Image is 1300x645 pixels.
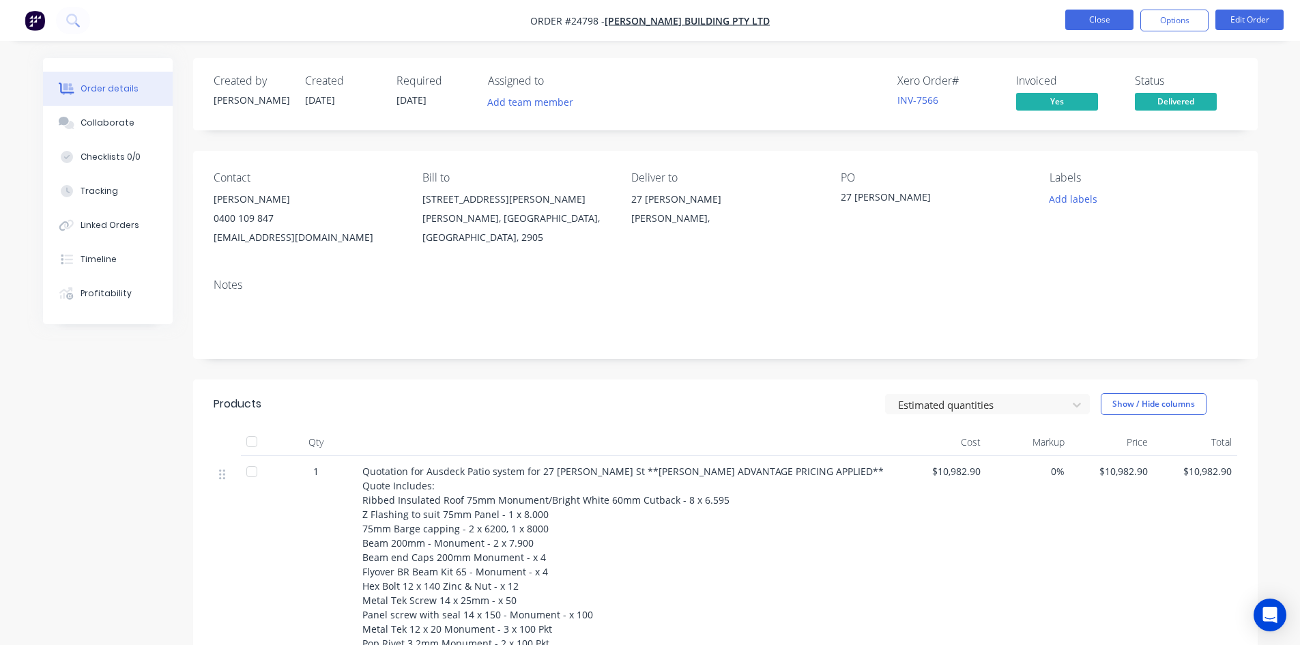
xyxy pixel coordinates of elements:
[1135,74,1237,87] div: Status
[1101,393,1207,415] button: Show / Hide columns
[986,429,1070,456] div: Markup
[81,253,117,266] div: Timeline
[214,171,401,184] div: Contact
[1075,464,1149,478] span: $10,982.90
[903,429,987,456] div: Cost
[631,190,818,209] div: 27 [PERSON_NAME]
[1254,599,1286,631] div: Open Intercom Messenger
[530,14,605,27] span: Order #24798 -
[43,106,173,140] button: Collaborate
[214,74,289,87] div: Created by
[841,190,1011,209] div: 27 [PERSON_NAME]
[396,94,427,106] span: [DATE]
[305,94,335,106] span: [DATE]
[897,94,938,106] a: INV-7566
[480,93,580,111] button: Add team member
[1135,93,1217,113] button: Delivered
[1153,429,1237,456] div: Total
[488,74,624,87] div: Assigned to
[1215,10,1284,30] button: Edit Order
[1140,10,1209,31] button: Options
[305,74,380,87] div: Created
[43,242,173,276] button: Timeline
[1135,93,1217,110] span: Delivered
[841,171,1028,184] div: PO
[422,209,609,247] div: [PERSON_NAME], [GEOGRAPHIC_DATA], [GEOGRAPHIC_DATA], 2905
[1016,74,1118,87] div: Invoiced
[1065,10,1133,30] button: Close
[422,171,609,184] div: Bill to
[214,278,1237,291] div: Notes
[1050,171,1237,184] div: Labels
[214,396,261,412] div: Products
[605,14,770,27] a: [PERSON_NAME] BUILDING PTY LTD
[631,190,818,233] div: 27 [PERSON_NAME][PERSON_NAME],
[631,171,818,184] div: Deliver to
[43,208,173,242] button: Linked Orders
[214,190,401,247] div: [PERSON_NAME]0400 109 847[EMAIL_ADDRESS][DOMAIN_NAME]
[81,117,134,129] div: Collaborate
[214,93,289,107] div: [PERSON_NAME]
[81,287,132,300] div: Profitability
[1016,93,1098,110] span: Yes
[81,83,139,95] div: Order details
[396,74,472,87] div: Required
[43,174,173,208] button: Tracking
[214,190,401,209] div: [PERSON_NAME]
[43,276,173,311] button: Profitability
[43,72,173,106] button: Order details
[422,190,609,209] div: [STREET_ADDRESS][PERSON_NAME]
[214,209,401,228] div: 0400 109 847
[908,464,981,478] span: $10,982.90
[275,429,357,456] div: Qty
[1070,429,1154,456] div: Price
[81,219,139,231] div: Linked Orders
[488,93,581,111] button: Add team member
[25,10,45,31] img: Factory
[897,74,1000,87] div: Xero Order #
[1042,190,1105,208] button: Add labels
[214,228,401,247] div: [EMAIL_ADDRESS][DOMAIN_NAME]
[81,185,118,197] div: Tracking
[422,190,609,247] div: [STREET_ADDRESS][PERSON_NAME][PERSON_NAME], [GEOGRAPHIC_DATA], [GEOGRAPHIC_DATA], 2905
[81,151,141,163] div: Checklists 0/0
[313,464,319,478] span: 1
[631,209,818,228] div: [PERSON_NAME],
[43,140,173,174] button: Checklists 0/0
[992,464,1065,478] span: 0%
[1159,464,1232,478] span: $10,982.90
